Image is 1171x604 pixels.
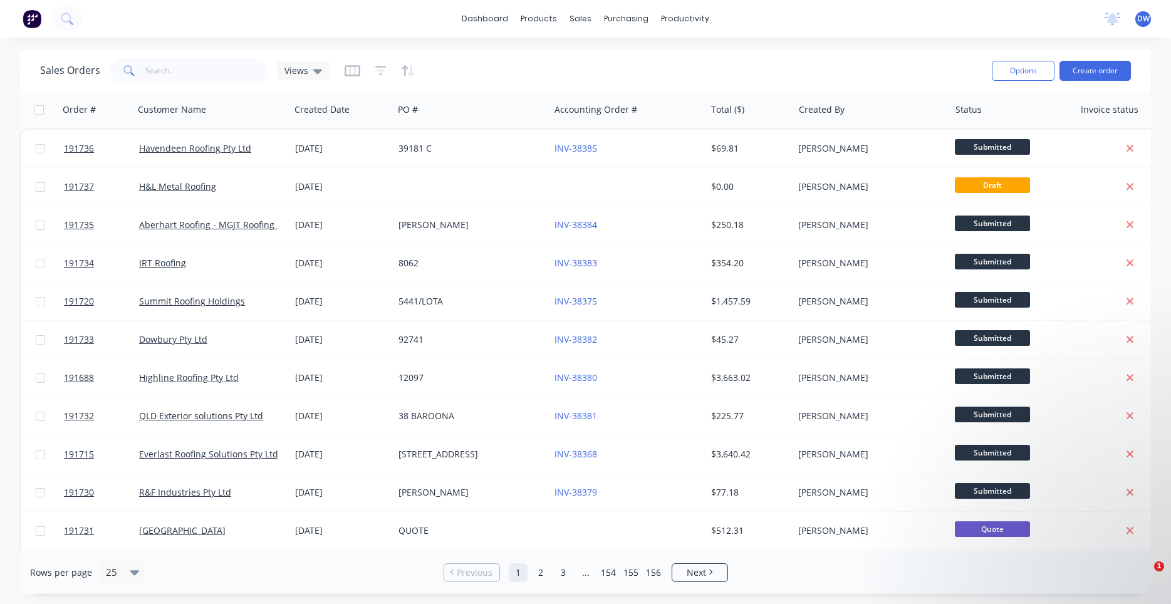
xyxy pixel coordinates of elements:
input: Search... [145,58,268,83]
a: QLD Exterior solutions Pty Ltd [139,410,263,422]
a: INV-38383 [554,257,597,269]
div: sales [563,9,598,28]
a: Highline Roofing Pty Ltd [139,372,239,383]
a: INV-38368 [554,448,597,460]
span: Submitted [955,407,1030,422]
div: [DATE] [295,180,388,193]
span: Draft [955,177,1030,193]
div: QUOTE [398,524,538,537]
div: $3,640.42 [711,448,784,461]
div: [DATE] [295,372,388,384]
div: [DATE] [295,295,388,308]
div: [PERSON_NAME] [798,142,937,155]
div: [PERSON_NAME] [798,219,937,231]
div: $3,663.02 [711,372,784,384]
a: H&L Metal Roofing [139,180,216,192]
span: 191734 [64,257,94,269]
div: [PERSON_NAME] [798,333,937,346]
div: $77.18 [711,486,784,499]
div: [PERSON_NAME] [798,448,937,461]
a: 191732 [64,397,139,435]
div: 8062 [398,257,538,269]
iframe: Intercom live chat [1128,561,1158,591]
a: 191720 [64,283,139,320]
img: Factory [23,9,41,28]
span: Previous [457,566,492,579]
span: Submitted [955,139,1030,155]
div: [PERSON_NAME] [798,372,937,384]
a: IRT Roofing [139,257,186,269]
button: Create order [1059,61,1131,81]
div: purchasing [598,9,655,28]
div: 5441/LOTA [398,295,538,308]
div: $0.00 [711,180,784,193]
div: $225.77 [711,410,784,422]
span: 191735 [64,219,94,231]
span: Submitted [955,330,1030,346]
div: [PERSON_NAME] [398,486,538,499]
div: Created By [799,103,845,116]
a: 191733 [64,321,139,358]
div: Status [955,103,982,116]
a: 191715 [64,435,139,473]
span: 191736 [64,142,94,155]
div: [DATE] [295,524,388,537]
div: [PERSON_NAME] [398,219,538,231]
div: [DATE] [295,448,388,461]
div: $250.18 [711,219,784,231]
div: [PERSON_NAME] [798,524,937,537]
a: INV-38384 [554,219,597,231]
div: [PERSON_NAME] [798,486,937,499]
a: Page 1 is your current page [509,563,528,582]
a: INV-38381 [554,410,597,422]
div: Created Date [294,103,350,116]
div: [PERSON_NAME] [798,180,937,193]
a: Everlast Roofing Solutions Pty Ltd [139,448,278,460]
a: Havendeen Roofing Pty Ltd [139,142,251,154]
a: Page 155 [622,563,640,582]
div: [PERSON_NAME] [798,295,937,308]
div: [DATE] [295,219,388,231]
a: Previous page [444,566,499,579]
a: 191734 [64,244,139,282]
div: [STREET_ADDRESS] [398,448,538,461]
a: Next page [672,566,727,579]
div: $512.31 [711,524,784,537]
div: 38 BAROONA [398,410,538,422]
span: Submitted [955,445,1030,461]
div: [DATE] [295,333,388,346]
a: 191729 [64,550,139,588]
span: Next [687,566,706,579]
span: 191715 [64,448,94,461]
span: Views [284,64,308,77]
span: 191730 [64,486,94,499]
span: Rows per page [30,566,92,579]
a: Aberhart Roofing - MGJT Roofing Pty Ltd [139,219,305,231]
span: 191688 [64,372,94,384]
div: Accounting Order # [554,103,637,116]
a: Page 3 [554,563,573,582]
ul: Pagination [439,563,733,582]
span: Submitted [955,254,1030,269]
button: Options [992,61,1054,81]
span: 191732 [64,410,94,422]
span: Submitted [955,368,1030,384]
a: INV-38382 [554,333,597,345]
a: R&F Industries Pty Ltd [139,486,231,498]
a: INV-38375 [554,295,597,307]
div: $69.81 [711,142,784,155]
div: [DATE] [295,486,388,499]
div: 39181 C [398,142,538,155]
a: Jump forward [576,563,595,582]
a: INV-38380 [554,372,597,383]
h1: Sales Orders [40,65,100,76]
span: 191731 [64,524,94,537]
div: PO # [398,103,418,116]
span: Submitted [955,216,1030,231]
div: [DATE] [295,257,388,269]
a: INV-38385 [554,142,597,154]
div: [PERSON_NAME] [798,257,937,269]
a: dashboard [455,9,514,28]
div: [DATE] [295,410,388,422]
a: 191737 [64,168,139,206]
